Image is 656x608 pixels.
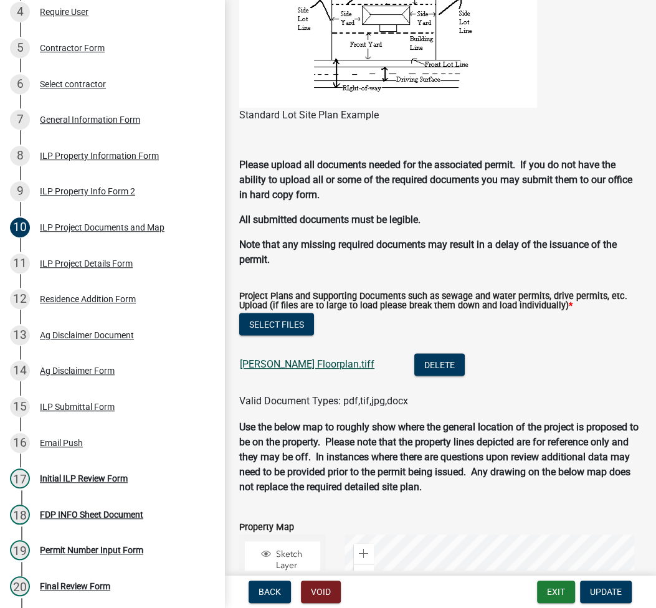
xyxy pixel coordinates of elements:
div: Zoom out [354,564,374,584]
div: ILP Submittal Form [40,402,115,411]
div: 13 [10,325,30,345]
div: Final Review Form [40,582,110,591]
wm-modal-confirm: Delete Document [414,359,465,371]
div: General Information Form [40,115,140,124]
div: Require User [40,7,88,16]
strong: Use the below map to roughly show where the general location of the project is proposed to be on ... [239,421,639,493]
div: Zoom in [354,544,374,564]
span: Valid Document Types: pdf,tif,jpg,docx [239,395,408,407]
div: Contractor Form [40,44,105,52]
div: 7 [10,110,30,130]
div: 9 [10,181,30,201]
div: Select contractor [40,80,106,88]
div: 18 [10,505,30,525]
div: ILP Property Info Form 2 [40,187,135,196]
span: Sketch Layer [273,549,316,571]
div: 20 [10,576,30,596]
div: Ag Disclaimer Document [40,331,134,340]
div: Permit Number Input Form [40,546,143,554]
li: Sketch Layer [245,541,320,579]
span: Back [259,587,281,597]
div: 8 [10,146,30,166]
span: Update [590,587,622,597]
div: 15 [10,397,30,417]
button: Select files [239,313,314,335]
div: Initial ILP Review Form [40,474,128,483]
strong: All submitted documents must be legible. [239,214,421,226]
button: Back [249,581,291,603]
strong: Note that any missing required documents may result in a delay of the issuance of the permit. [239,239,617,265]
a: [PERSON_NAME] Floorplan.tiff [240,358,374,370]
button: Update [580,581,632,603]
button: Delete [414,353,465,376]
div: Sketch Layer [259,549,316,571]
div: Ag Disclaimer Form [40,366,115,375]
div: 11 [10,254,30,273]
div: ILP Project Documents and Map [40,223,164,232]
div: 6 [10,74,30,94]
label: Project Plans and Supporting Documents such as sewage and water permits, drive permits, etc. Uplo... [239,292,641,310]
div: 12 [10,289,30,309]
div: 19 [10,540,30,560]
div: 17 [10,468,30,488]
div: 14 [10,361,30,381]
button: Void [301,581,341,603]
div: 5 [10,38,30,58]
div: FDP INFO Sheet Document [40,510,143,519]
div: Residence Addition Form [40,295,136,303]
button: Exit [537,581,575,603]
div: 4 [10,2,30,22]
div: 16 [10,433,30,453]
div: Email Push [40,439,83,447]
div: ILP Project Details Form [40,259,133,268]
figcaption: Standard Lot Site Plan Example [239,108,641,123]
strong: Please upload all documents needed for the associated permit. If you do not have the ability to u... [239,159,632,201]
div: ILP Property Information Form [40,151,159,160]
label: Property Map [239,523,294,532]
div: 10 [10,217,30,237]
